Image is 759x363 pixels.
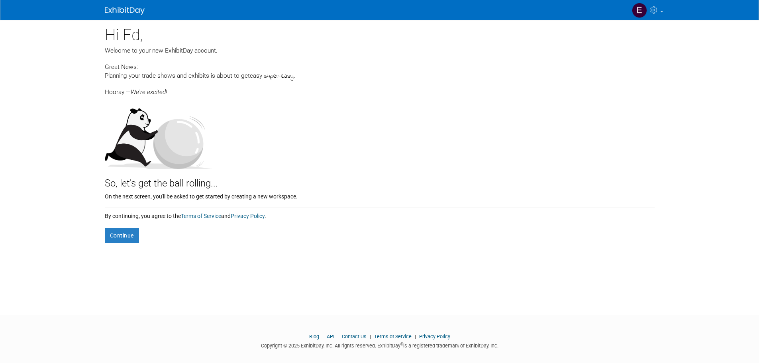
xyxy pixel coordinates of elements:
a: Terms of Service [374,334,412,339]
a: Terms of Service [181,213,221,219]
span: easy [250,72,262,79]
img: Ed Donovan [632,3,647,18]
a: Contact Us [342,334,367,339]
button: Continue [105,228,139,243]
span: | [413,334,418,339]
div: Planning your trade shows and exhibits is about to get . [105,71,655,81]
div: So, let's get the ball rolling... [105,169,655,190]
div: Welcome to your new ExhibitDay account. [105,46,655,55]
div: On the next screen, you'll be asked to get started by creating a new workspace. [105,190,655,200]
span: | [320,334,326,339]
a: Privacy Policy [231,213,265,219]
span: super-easy [264,72,294,81]
div: Great News: [105,62,655,71]
div: Hi Ed, [105,20,655,46]
span: | [335,334,341,339]
a: API [327,334,334,339]
img: Let's get the ball rolling [105,100,212,169]
span: | [368,334,373,339]
span: We're excited! [131,88,167,96]
div: By continuing, you agree to the and . [105,208,655,220]
a: Privacy Policy [419,334,450,339]
a: Blog [309,334,319,339]
sup: ® [400,342,403,346]
div: Hooray — [105,81,655,96]
img: ExhibitDay [105,7,145,15]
